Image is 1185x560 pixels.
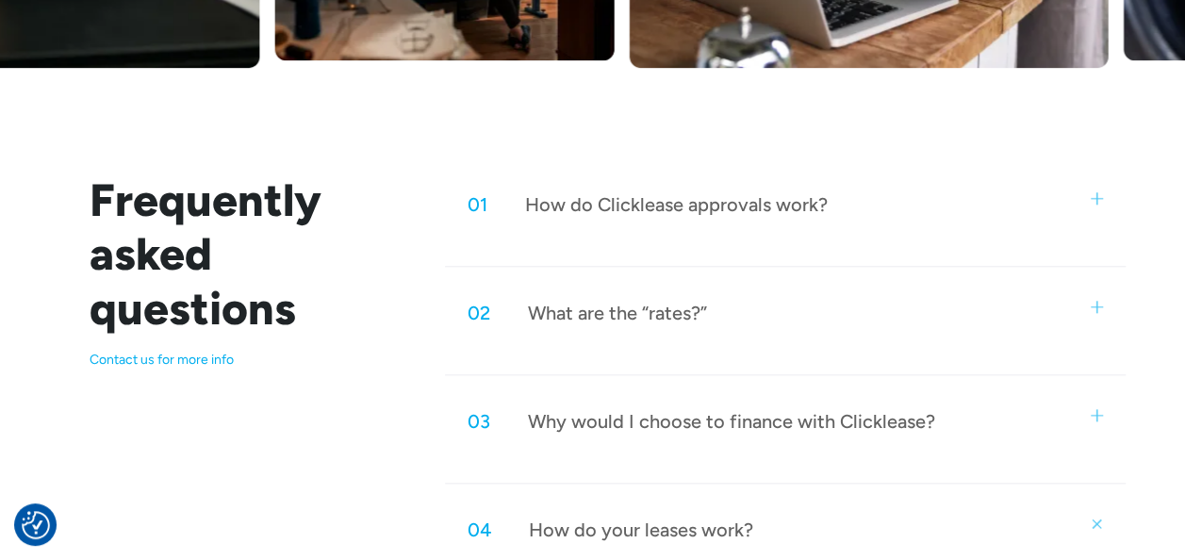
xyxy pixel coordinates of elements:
[468,192,487,217] div: 01
[90,173,400,337] h2: Frequently asked questions
[468,409,490,434] div: 03
[528,301,707,325] div: What are the “rates?”
[1091,192,1103,205] img: small plus
[528,409,935,434] div: Why would I choose to finance with Clicklease?
[22,511,50,539] button: Consent Preferences
[529,518,753,542] div: How do your leases work?
[22,511,50,539] img: Revisit consent button
[90,352,400,369] p: Contact us for more info
[1091,301,1103,313] img: small plus
[1091,409,1103,421] img: small plus
[525,192,828,217] div: How do Clicklease approvals work?
[468,518,491,542] div: 04
[468,301,490,325] div: 02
